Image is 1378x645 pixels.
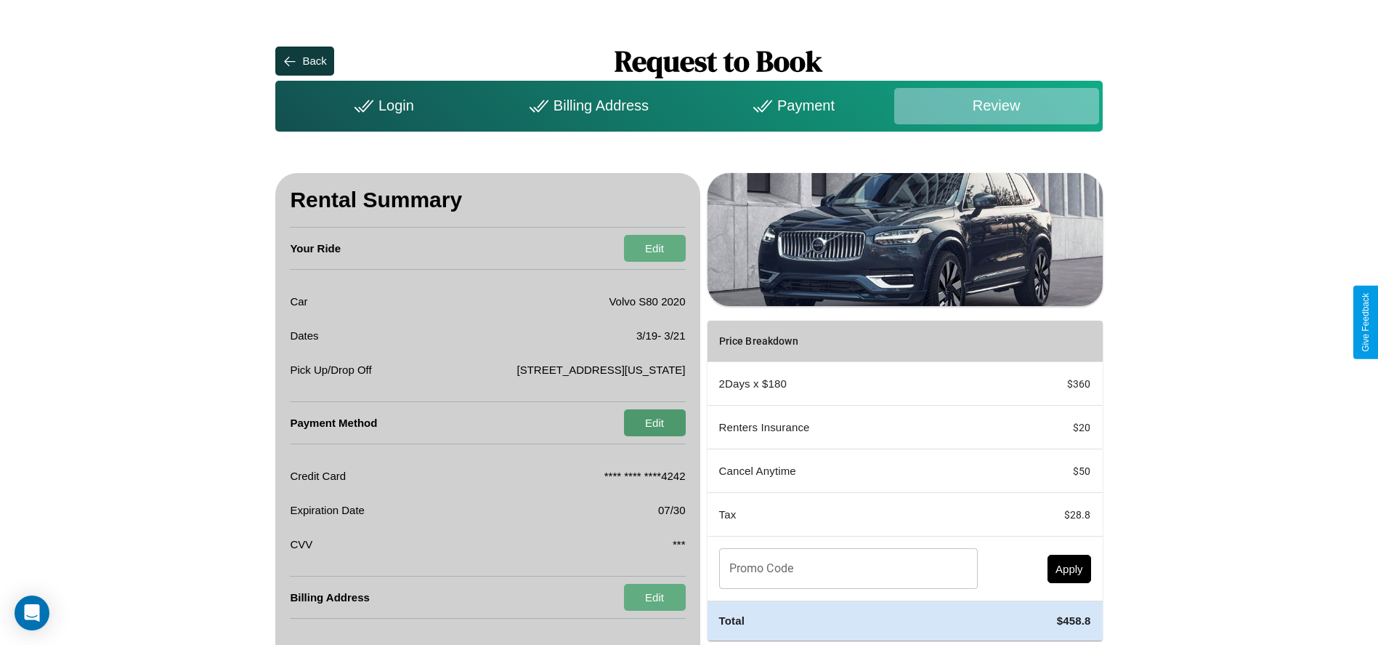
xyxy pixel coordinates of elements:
[15,596,49,630] div: Open Intercom Messenger
[1001,613,1091,628] h4: $ 458.8
[290,577,369,618] h4: Billing Address
[689,88,893,124] div: Payment
[1047,555,1091,583] button: Apply
[989,362,1103,406] td: $ 360
[708,321,989,362] th: Price Breakdown
[290,326,318,345] p: Dates
[290,534,312,554] p: CVV
[290,228,341,269] h4: Your Ride
[302,55,326,67] div: Back
[275,47,333,76] button: Back
[719,374,978,393] p: 2 Days x $ 180
[290,402,377,444] h4: Payment Method
[334,41,1103,81] h1: Request to Book
[624,584,686,611] button: Edit
[989,449,1103,493] td: $ 50
[624,409,686,436] button: Edit
[290,466,346,486] p: Credit Card
[290,360,371,380] p: Pick Up/Drop Off
[658,500,686,520] p: 07/30
[719,417,978,437] p: Renters Insurance
[989,406,1103,449] td: $ 20
[290,500,365,520] p: Expiration Date
[624,235,686,262] button: Edit
[290,292,307,311] p: Car
[609,292,685,311] p: Volvo S80 2020
[517,360,686,380] p: [STREET_ADDRESS][US_STATE]
[708,321,1103,640] table: simple table
[484,88,689,124] div: Billing Address
[719,613,978,628] h4: Total
[1361,293,1371,352] div: Give Feedback
[894,88,1099,124] div: Review
[279,88,484,124] div: Login
[636,326,686,345] p: 3 / 19 - 3 / 21
[989,493,1103,537] td: $ 28.8
[290,173,685,228] h3: Rental Summary
[719,505,978,524] p: Tax
[719,461,978,481] p: Cancel Anytime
